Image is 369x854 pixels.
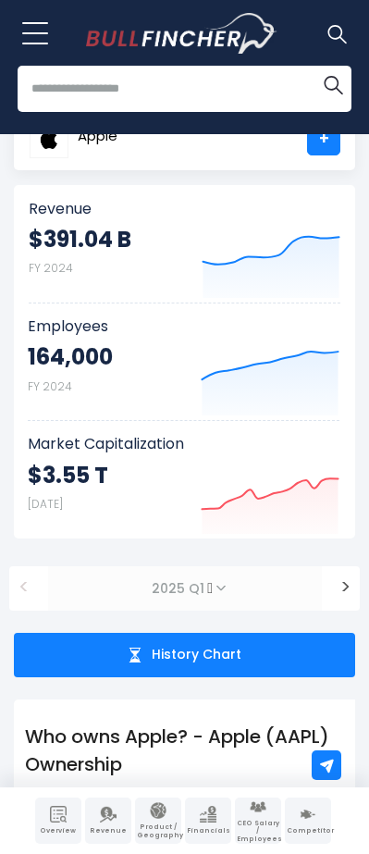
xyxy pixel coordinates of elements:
[35,798,81,844] a: Company Overview
[144,576,215,601] span: 2025 Q1
[28,378,72,394] small: FY 2024
[87,827,129,835] span: Revenue
[185,798,231,844] a: Company Financials
[187,827,229,835] span: Financials
[37,827,80,835] span: Overview
[30,119,68,158] img: AAPL logo
[237,820,279,843] span: CEO Salary / Employees
[137,823,179,839] span: Product / Geography
[314,66,351,103] button: Search
[29,260,73,276] small: FY 2024
[128,648,142,662] img: history chart
[28,342,113,371] strong: 164,000
[152,646,241,662] span: History Chart
[135,798,181,844] a: Company Product/Geography
[28,496,63,512] small: [DATE]
[28,435,339,452] span: Market Capitalization
[78,129,117,144] span: Apple
[48,566,322,611] span: 2025 Q1
[28,317,339,335] span: Employees
[287,827,329,835] span: Competitors
[29,200,340,303] a: Revenue $391.04 B FY 2024
[29,122,118,155] a: Apple
[307,122,340,155] a: +
[28,435,339,538] a: Market Capitalization $3.55 T [DATE]
[29,200,340,217] span: Revenue
[285,798,331,844] a: Company Competitors
[85,798,131,844] a: Company Revenue
[29,225,131,254] strong: $391.04 B
[331,566,360,611] button: >
[14,712,355,789] h1: Who owns Apple? - Apple (AAPL) Ownership
[235,798,281,844] a: Company Employees
[9,566,39,611] button: <
[28,461,108,489] strong: $3.55 T
[28,317,339,420] a: Employees 164,000 FY 2024
[86,13,285,54] a: Go to homepage
[86,13,277,54] img: Bullfincher logo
